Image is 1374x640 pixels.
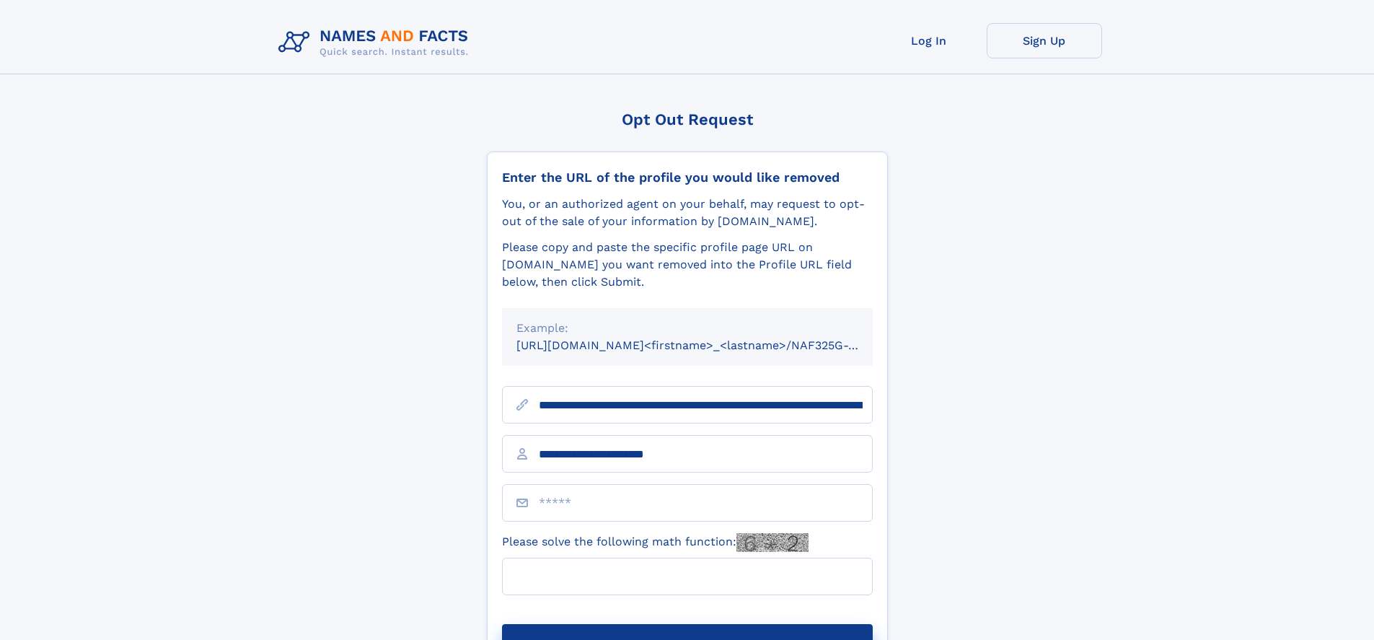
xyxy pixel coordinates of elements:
[502,170,873,185] div: Enter the URL of the profile you would like removed
[987,23,1102,58] a: Sign Up
[516,338,900,352] small: [URL][DOMAIN_NAME]<firstname>_<lastname>/NAF325G-xxxxxxxx
[502,239,873,291] div: Please copy and paste the specific profile page URL on [DOMAIN_NAME] you want removed into the Pr...
[487,110,888,128] div: Opt Out Request
[516,320,858,337] div: Example:
[273,23,480,62] img: Logo Names and Facts
[502,533,809,552] label: Please solve the following math function:
[502,196,873,230] div: You, or an authorized agent on your behalf, may request to opt-out of the sale of your informatio...
[871,23,987,58] a: Log In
